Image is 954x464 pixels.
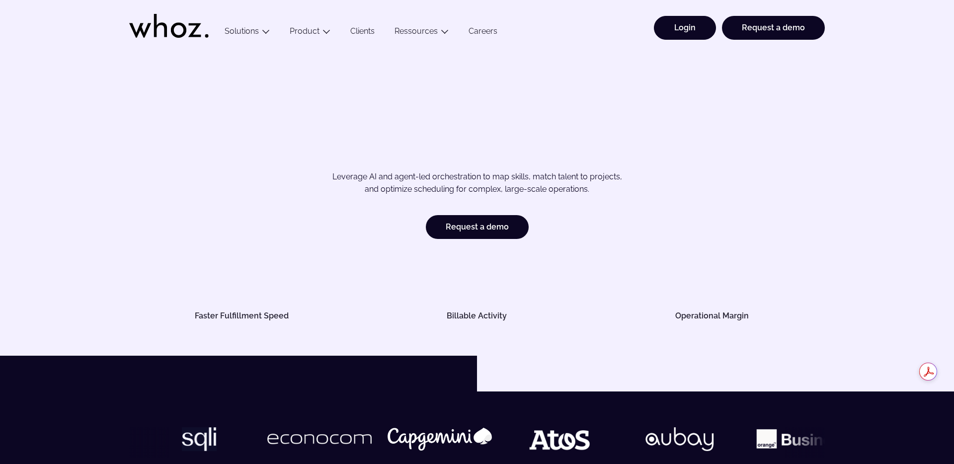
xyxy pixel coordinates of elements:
a: Request a demo [722,16,825,40]
button: Product [280,26,340,40]
h5: Faster Fulfillment Speed [141,312,343,320]
button: Ressources [385,26,459,40]
a: Ressources [395,26,438,36]
a: Clients [340,26,385,40]
a: Careers [459,26,507,40]
a: Request a demo [426,215,529,239]
iframe: Chatbot [888,398,940,450]
h5: Operational Margin [611,312,813,320]
a: Product [290,26,319,36]
h5: Billable Activity [376,312,578,320]
p: Leverage AI and agent-led orchestration to map skills, match talent to projects, and optimize sch... [164,170,790,196]
button: Solutions [215,26,280,40]
a: Login [654,16,716,40]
